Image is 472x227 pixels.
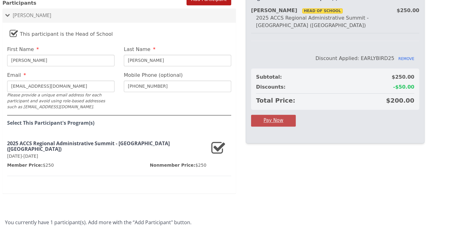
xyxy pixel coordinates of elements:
p: $250 [7,162,54,168]
span: Subtotal: [256,73,282,81]
h4: You currently have 1 participant(s). Add more with the “Add Participant" button. [5,220,467,225]
h3: 2025 ACCS Regional Administrative Summit - [GEOGRAPHIC_DATA] ([GEOGRAPHIC_DATA]) [7,141,206,152]
span: First Name [7,46,34,52]
h4: Select This Participant's Program(s) [7,120,231,126]
span: Last Name [124,46,151,52]
span: [PERSON_NAME] [13,12,51,19]
button: Pay Now [251,115,296,126]
span: Discounts: [256,83,285,91]
span: Member Price: [7,163,43,168]
p: [DATE]-[DATE] [7,153,206,160]
span: Discount Applied: EARLYBIRD25 [315,55,394,61]
label: This participant is the Head of School [10,26,113,39]
div: $250.00 [397,7,419,14]
span: $200.00 [386,96,414,105]
strong: [PERSON_NAME] [251,7,343,13]
span: Nonmember Price: [150,163,196,168]
span: REMOVE [398,57,414,61]
span: -$50.00 [393,83,414,91]
span: Mobile Phone (optional) [124,72,183,78]
div: Please provide a unique email address for each participant and avoid using role-based addresses s... [7,92,115,110]
span: Total Price: [256,96,295,105]
span: Head Of School [302,8,343,13]
div: 2025 ACCS Regional Administrative Summit - [GEOGRAPHIC_DATA] ([GEOGRAPHIC_DATA]) [251,14,419,29]
span: $250.00 [392,73,414,81]
p: $250 [150,162,206,168]
span: Email [7,72,21,78]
